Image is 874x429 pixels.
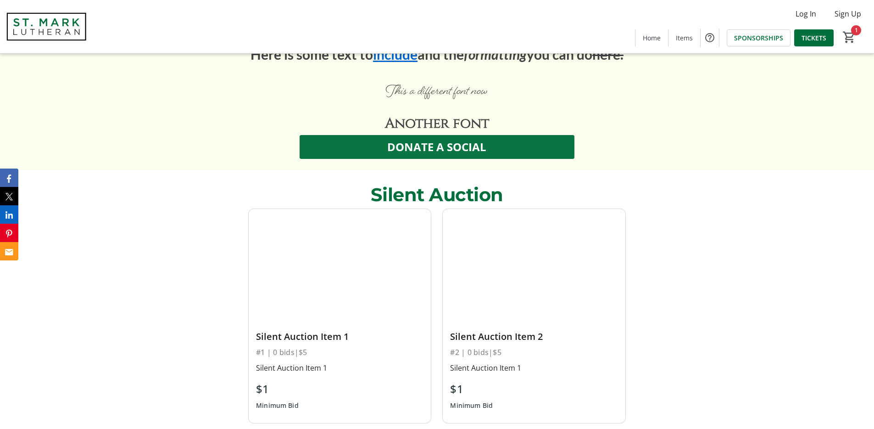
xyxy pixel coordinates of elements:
button: Help [701,28,719,47]
span: and the [418,46,464,62]
div: Minimum Bid [256,397,299,414]
span: Items [676,33,693,43]
div: #1 | 0 bids | $5 [256,346,423,359]
span: Log In [796,8,816,19]
div: #2 | 0 bids | $5 [450,346,618,359]
img: Silent Auction Item 1 [249,209,431,311]
div: Silent Auction Item 1 [256,331,423,342]
a: include [373,46,418,62]
s: here. [592,46,623,62]
button: Sign Up [827,6,868,21]
span: SPONSORSHIPS [734,33,783,43]
span: This a different font now [386,77,488,107]
span: TICKETS [802,33,826,43]
button: DONATE A SOCIAL [300,135,574,159]
div: Silent Auction [371,181,503,209]
a: Home [635,29,668,46]
button: Log In [788,6,824,21]
span: Here is some text to [251,46,373,62]
em: formatting [464,46,527,62]
div: Silent Auction Item 2 [450,331,618,342]
div: $1 [256,381,299,397]
span: DONATE A SOCIAL [387,139,486,155]
a: TICKETS [794,29,834,46]
span: you can do [527,46,592,62]
span: Sign Up [835,8,861,19]
div: Minimum Bid [450,397,493,414]
div: Silent Auction Item 1 [256,362,423,373]
span: Another font [385,114,489,133]
a: SPONSORSHIPS [727,29,790,46]
img: St. Mark Lutheran School's Logo [6,4,87,50]
span: Home [643,33,661,43]
div: Silent Auction Item 1 [450,362,618,373]
a: Items [668,29,700,46]
button: Cart [841,29,857,45]
img: Silent Auction Item 2 [443,209,625,311]
div: $1 [450,381,493,397]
